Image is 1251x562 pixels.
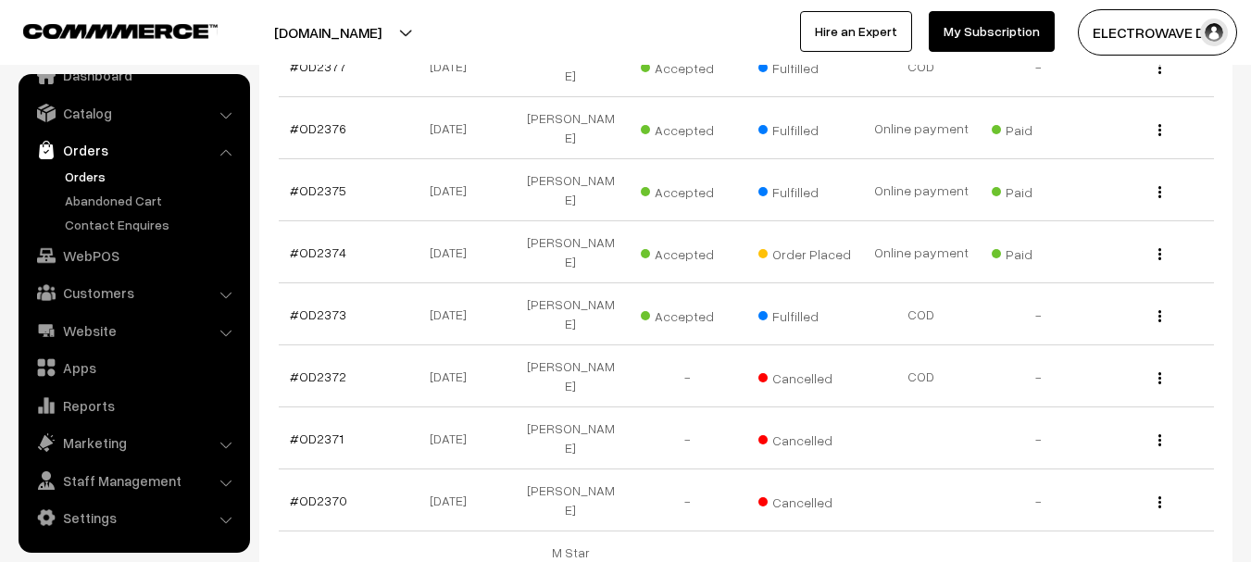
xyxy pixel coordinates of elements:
[863,221,980,283] td: Online payment
[1200,19,1228,46] img: user
[290,493,347,508] a: #OD2370
[992,178,1084,202] span: Paid
[980,283,1096,345] td: -
[758,240,851,264] span: Order Placed
[629,407,745,469] td: -
[395,469,512,531] td: [DATE]
[1158,62,1161,74] img: Menu
[1158,248,1161,260] img: Menu
[60,191,244,210] a: Abandoned Cart
[980,469,1096,531] td: -
[23,58,244,92] a: Dashboard
[23,24,218,38] img: COMMMERCE
[863,283,980,345] td: COD
[290,182,346,198] a: #OD2375
[1078,9,1237,56] button: ELECTROWAVE DE…
[290,58,346,74] a: #OD2377
[512,221,629,283] td: [PERSON_NAME]
[512,407,629,469] td: [PERSON_NAME]
[641,240,733,264] span: Accepted
[758,488,851,512] span: Cancelled
[395,35,512,97] td: [DATE]
[512,345,629,407] td: [PERSON_NAME]
[758,426,851,450] span: Cancelled
[60,167,244,186] a: Orders
[23,426,244,459] a: Marketing
[1158,124,1161,136] img: Menu
[758,178,851,202] span: Fulfilled
[23,276,244,309] a: Customers
[641,54,733,78] span: Accepted
[758,364,851,388] span: Cancelled
[395,221,512,283] td: [DATE]
[290,120,346,136] a: #OD2376
[512,97,629,159] td: [PERSON_NAME]
[980,345,1096,407] td: -
[395,283,512,345] td: [DATE]
[641,302,733,326] span: Accepted
[23,239,244,272] a: WebPOS
[512,35,629,97] td: [PERSON_NAME]
[395,345,512,407] td: [DATE]
[1158,434,1161,446] img: Menu
[60,215,244,234] a: Contact Enquires
[980,407,1096,469] td: -
[23,96,244,130] a: Catalog
[992,240,1084,264] span: Paid
[290,244,346,260] a: #OD2374
[1158,372,1161,384] img: Menu
[512,159,629,221] td: [PERSON_NAME]
[641,116,733,140] span: Accepted
[758,54,851,78] span: Fulfilled
[980,35,1096,97] td: -
[758,116,851,140] span: Fulfilled
[629,469,745,531] td: -
[23,351,244,384] a: Apps
[629,345,745,407] td: -
[23,501,244,534] a: Settings
[209,9,446,56] button: [DOMAIN_NAME]
[992,116,1084,140] span: Paid
[23,133,244,167] a: Orders
[800,11,912,52] a: Hire an Expert
[23,314,244,347] a: Website
[395,97,512,159] td: [DATE]
[290,431,344,446] a: #OD2371
[512,283,629,345] td: [PERSON_NAME]
[758,302,851,326] span: Fulfilled
[1158,186,1161,198] img: Menu
[290,368,346,384] a: #OD2372
[863,35,980,97] td: COD
[395,159,512,221] td: [DATE]
[23,389,244,422] a: Reports
[863,159,980,221] td: Online payment
[290,306,346,322] a: #OD2373
[863,97,980,159] td: Online payment
[1158,310,1161,322] img: Menu
[512,469,629,531] td: [PERSON_NAME]
[23,464,244,497] a: Staff Management
[1158,496,1161,508] img: Menu
[395,407,512,469] td: [DATE]
[863,345,980,407] td: COD
[929,11,1055,52] a: My Subscription
[23,19,185,41] a: COMMMERCE
[641,178,733,202] span: Accepted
